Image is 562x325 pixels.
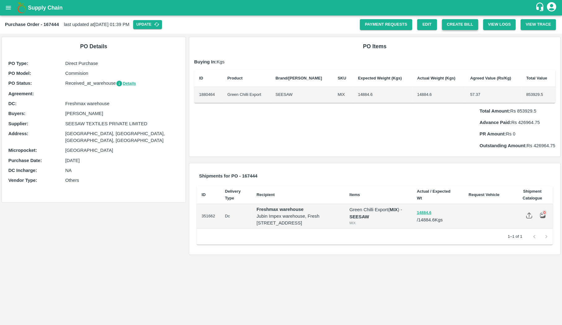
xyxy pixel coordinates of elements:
p: Green Chilli Export ( ) - [349,206,407,220]
b: Vendor Type : [8,178,37,183]
b: Address : [8,131,28,136]
p: Freshmax warehouse [65,100,179,107]
img: preview [539,212,546,219]
b: PO Status : [8,81,32,86]
b: Actual Weight (Kgs) [417,76,455,80]
div: 0 [542,210,547,215]
td: 14884.6 [353,87,412,103]
a: Payment Requests [360,19,412,30]
p: / 14884.6 Kgs [417,209,451,223]
p: Kgs [194,58,555,65]
h6: PO Details [7,42,181,51]
button: Create Bill [442,19,478,30]
td: 1880464 [194,87,222,103]
td: 853929.5 [521,87,555,103]
button: View Trace [521,19,556,30]
b: PO Type : [8,61,28,66]
p: [GEOGRAPHIC_DATA], [GEOGRAPHIC_DATA], [GEOGRAPHIC_DATA], [GEOGRAPHIC_DATA] [65,130,179,144]
p: Jubin Impex warehouse, Fresh [STREET_ADDRESS] [256,213,339,227]
strong: SEESAW [349,214,369,219]
p: Received_at_warehouse [65,80,179,87]
a: Edit [417,19,437,30]
p: Commision [65,70,179,77]
b: Advance Paid: [480,120,511,125]
b: Shipments for PO - 167444 [199,173,257,178]
b: Product [227,76,242,80]
b: Supplier : [8,121,28,126]
b: DC : [8,101,16,106]
p: Rs 853929.5 [480,108,555,114]
button: Details [116,80,136,87]
p: [GEOGRAPHIC_DATA] [65,147,179,154]
b: Buying In: [194,59,217,64]
strong: Freshmax warehouse [256,207,303,212]
b: Total Amount: [480,109,510,113]
td: Dc [220,204,251,229]
b: PO Model : [8,71,31,76]
img: logo [15,2,28,14]
h6: PO Items [194,42,555,51]
button: View Logs [483,19,516,30]
p: Direct Purchase [65,60,179,67]
b: Buyers : [8,111,25,116]
b: Supply Chain [28,5,63,11]
b: Agreement: [8,91,34,96]
b: Expected Weight (Kgs) [358,76,402,80]
b: Purchase Order - 167444 [5,22,59,27]
td: SEESAW [271,87,333,103]
b: Items [349,192,360,197]
p: SEESAW TEXTILES PRIVATE LIMITED [65,120,179,127]
p: 1–1 of 1 [508,234,522,240]
div: customer-support [535,2,546,13]
b: Purchase Date : [8,158,42,163]
b: Shipment Catalogue [522,189,542,200]
button: 14884.6 [417,209,431,216]
button: Update [133,20,162,29]
b: DC Incharge : [8,168,37,173]
p: Rs 0 [480,130,555,137]
p: Rs 426964.75 [480,119,555,126]
td: 57.37 [465,87,521,103]
b: Agreed Value (Rs/Kg) [470,76,511,80]
b: SKU [338,76,346,80]
b: ID [202,192,206,197]
img: share [526,212,532,219]
b: Brand/[PERSON_NAME] [276,76,322,80]
div: MIX [349,220,407,226]
td: 14884.6 [412,87,465,103]
a: Supply Chain [28,3,535,12]
b: Micropocket : [8,148,37,153]
div: last updated at [DATE] 01:39 PM [5,20,360,29]
p: NA [65,167,179,174]
b: Delivery Type [225,189,241,200]
b: Actual / Expected Wt [417,189,450,200]
td: MIX [333,87,353,103]
b: Total Value [526,76,547,80]
b: Outstanding Amount: [480,143,527,148]
b: ID [199,76,203,80]
b: Recipient [256,192,275,197]
td: 351662 [197,204,220,229]
p: Others [65,177,179,184]
b: Request Vehicle [468,192,499,197]
td: Green Chilli Export [222,87,271,103]
b: PR Amount: [480,131,506,136]
p: Rs 426964.75 [480,142,555,149]
b: MIX [390,207,398,212]
div: account of current user [546,1,557,14]
p: [DATE] [65,157,179,164]
button: open drawer [1,1,15,15]
p: [PERSON_NAME] [65,110,179,117]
